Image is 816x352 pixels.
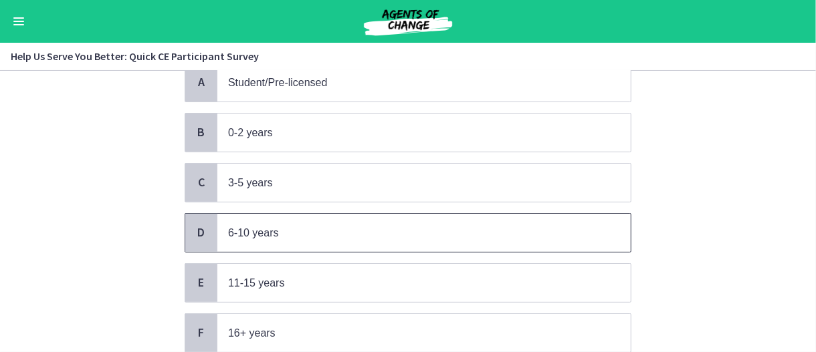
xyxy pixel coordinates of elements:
span: 0-2 years [228,127,273,138]
span: 16+ years [228,327,276,339]
span: B [193,124,209,140]
span: F [193,325,209,341]
img: Agents of Change [328,5,488,37]
span: Student/Pre-licensed [228,77,328,88]
button: Enable menu [11,13,27,29]
span: A [193,74,209,90]
span: 11-15 years [228,277,285,289]
span: D [193,224,209,240]
span: 6-10 years [228,227,279,238]
span: C [193,174,209,190]
span: E [193,275,209,291]
span: 3-5 years [228,177,273,188]
h3: Help Us Serve You Better: Quick CE Participant Survey [11,48,789,64]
